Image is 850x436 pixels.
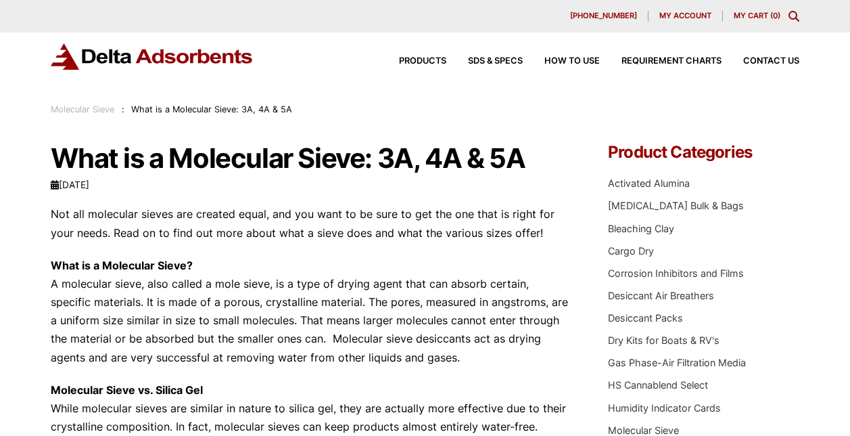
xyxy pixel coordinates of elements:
span: My account [659,12,711,20]
img: Delta Adsorbents [51,43,254,70]
a: How to Use [523,57,600,66]
a: Bleaching Clay [608,223,674,234]
span: Products [399,57,446,66]
a: My Cart (0) [734,11,780,20]
a: Gas Phase-Air Filtration Media [608,357,746,368]
a: Requirement Charts [600,57,722,66]
span: : [122,104,124,114]
a: Molecular Sieve [608,424,679,436]
a: Contact Us [722,57,799,66]
a: Cargo Dry [608,245,654,257]
a: Humidity Indicator Cards [608,402,721,414]
a: HS Cannablend Select [608,379,708,391]
strong: What is a Molecular Sieve? [51,259,193,272]
h1: What is a Molecular Sieve: 3A, 4A & 5A [51,144,571,173]
a: SDS & SPECS [446,57,523,66]
a: Activated Alumina [608,177,690,189]
p: A molecular sieve, also called a mole sieve, is a type of drying agent that can absorb certain, s... [51,257,571,367]
a: Desiccant Packs [608,312,683,324]
span: Requirement Charts [621,57,722,66]
span: What is a Molecular Sieve: 3A, 4A & 5A [131,104,292,114]
a: Corrosion Inhibitors and Films [608,267,744,279]
p: Not all molecular sieves are created equal, and you want to be sure to get the one that is right ... [51,205,571,242]
a: Products [377,57,446,66]
span: SDS & SPECS [468,57,523,66]
a: Dry Kits for Boats & RV's [608,334,719,346]
a: Molecular Sieve [51,104,114,114]
span: Contact Us [743,57,799,66]
span: [PHONE_NUMBER] [570,12,637,20]
h4: Product Categories [608,144,799,160]
span: How to Use [544,57,600,66]
a: Desiccant Air Breathers [608,290,714,301]
time: [DATE] [51,179,89,190]
a: [PHONE_NUMBER] [559,11,648,22]
div: Toggle Modal Content [788,11,799,22]
span: 0 [773,11,778,20]
a: My account [648,11,723,22]
a: [MEDICAL_DATA] Bulk & Bags [608,200,744,211]
strong: Molecular Sieve vs. Silica Gel [51,383,203,397]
